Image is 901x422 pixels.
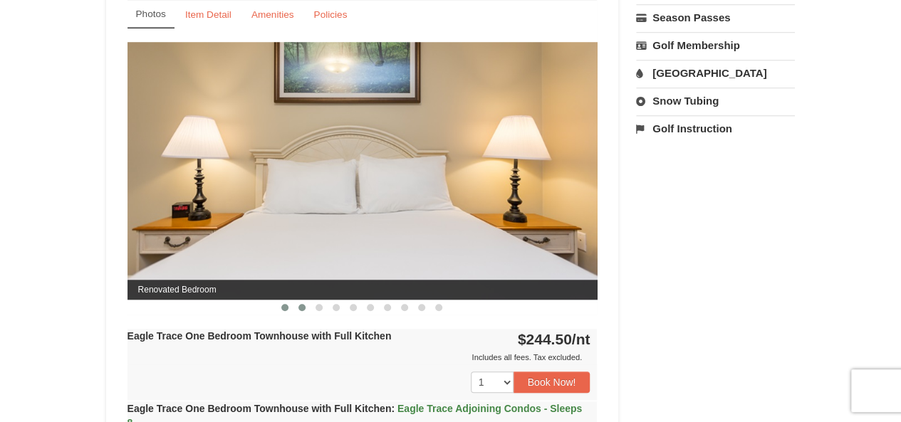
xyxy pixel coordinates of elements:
div: Includes all fees. Tax excluded. [127,350,590,364]
small: Photos [136,9,166,19]
span: : [391,403,395,414]
button: Book Now! [514,371,590,393]
strong: $244.50 [518,331,590,347]
a: Snow Tubing [636,88,795,114]
span: /nt [572,331,590,347]
a: Item Detail [176,1,241,28]
span: Renovated Bedroom [127,280,598,300]
a: Golf Membership [636,32,795,58]
a: [GEOGRAPHIC_DATA] [636,60,795,86]
small: Policies [313,9,347,20]
a: Season Passes [636,4,795,31]
a: Golf Instruction [636,115,795,142]
small: Amenities [251,9,294,20]
a: Policies [304,1,356,28]
img: Renovated Bedroom [127,42,598,299]
strong: Eagle Trace One Bedroom Townhouse with Full Kitchen [127,330,392,342]
small: Item Detail [185,9,231,20]
a: Photos [127,1,175,28]
a: Amenities [242,1,303,28]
